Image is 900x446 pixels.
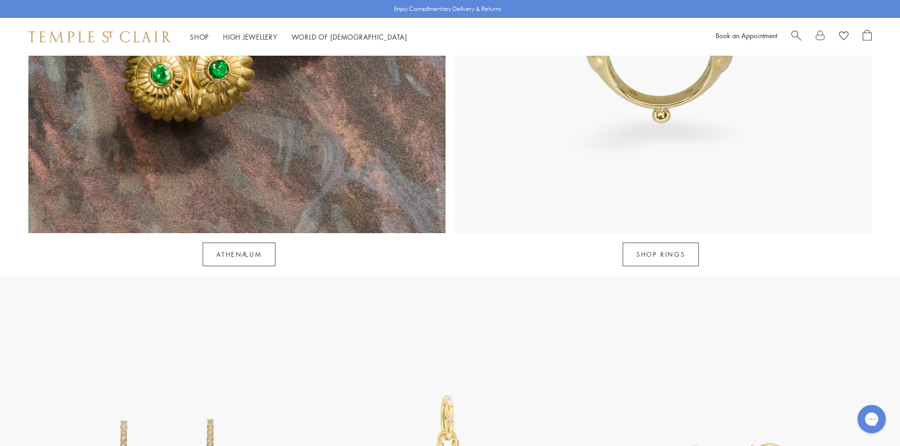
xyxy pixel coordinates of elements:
[190,31,407,43] nav: Main navigation
[716,31,777,40] a: Book an Appointment
[394,4,501,14] p: Enjoy Complimentary Delivery & Returns
[791,30,801,44] a: Search
[839,30,849,44] a: View Wishlist
[863,30,872,44] a: Open Shopping Bag
[623,243,699,266] a: SHOP RINGS
[223,32,277,42] a: High JewelleryHigh Jewellery
[28,31,171,42] img: Temple St. Clair
[291,32,407,42] a: World of [DEMOGRAPHIC_DATA]World of [DEMOGRAPHIC_DATA]
[853,402,891,437] iframe: Gorgias live chat messenger
[190,32,209,42] a: ShopShop
[203,243,275,266] a: Athenæum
